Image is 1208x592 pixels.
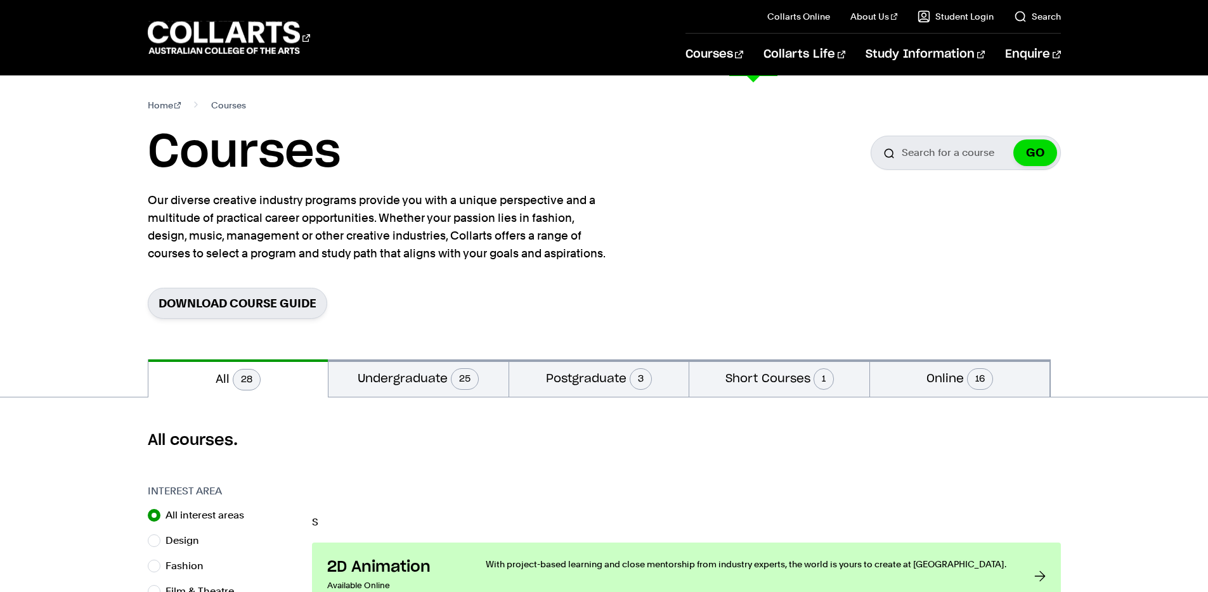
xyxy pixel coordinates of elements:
[233,369,261,390] span: 28
[850,10,897,23] a: About Us
[148,124,341,181] h1: Courses
[1005,34,1060,75] a: Enquire
[451,368,479,390] span: 25
[866,34,985,75] a: Study Information
[148,288,327,319] a: Download Course Guide
[166,506,254,524] label: All interest areas
[328,359,509,397] button: Undergraduate25
[689,359,869,397] button: Short Courses1
[871,136,1061,170] input: Search for a course
[148,20,310,56] div: Go to homepage
[509,359,689,397] button: Postgraduate3
[918,10,994,23] a: Student Login
[148,96,181,114] a: Home
[148,191,611,262] p: Our diverse creative industry programs provide you with a unique perspective and a multitude of p...
[814,368,834,390] span: 1
[967,368,993,390] span: 16
[148,484,299,499] h3: Interest Area
[312,517,1061,527] p: S
[486,558,1009,570] p: With project-based learning and close mentorship from industry experts, the world is yours to cre...
[148,359,328,397] button: All28
[327,558,460,577] h3: 2D Animation
[630,368,652,390] span: 3
[166,557,214,575] label: Fashion
[211,96,246,114] span: Courses
[767,10,830,23] a: Collarts Online
[685,34,743,75] a: Courses
[166,532,209,550] label: Design
[1014,10,1061,23] a: Search
[148,430,1061,451] h2: All courses.
[870,359,1050,397] button: Online16
[763,34,845,75] a: Collarts Life
[1013,139,1057,166] button: GO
